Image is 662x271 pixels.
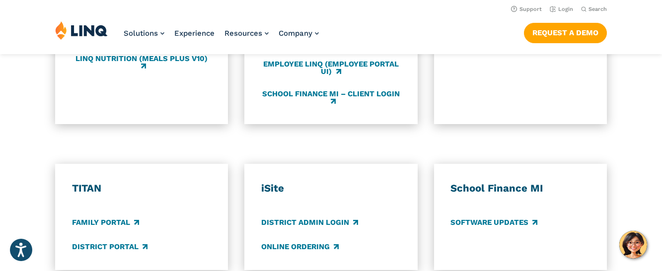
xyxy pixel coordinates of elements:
[224,29,262,38] span: Resources
[55,21,108,40] img: LINQ | K‑12 Software
[261,182,401,195] h3: iSite
[279,29,319,38] a: Company
[261,217,358,228] a: District Admin Login
[174,29,215,38] a: Experience
[124,29,158,38] span: Solutions
[524,23,607,43] a: Request a Demo
[450,182,590,195] h3: School Finance MI
[72,182,212,195] h3: TITAN
[279,29,312,38] span: Company
[588,6,607,12] span: Search
[124,21,319,54] nav: Primary Navigation
[124,29,164,38] a: Solutions
[72,54,212,70] a: LINQ Nutrition (Meals Plus v10)
[261,89,401,106] a: School Finance MI – Client Login
[524,21,607,43] nav: Button Navigation
[72,217,139,228] a: Family Portal
[224,29,269,38] a: Resources
[261,60,401,76] a: Employee LINQ (Employee Portal UI)
[511,6,542,12] a: Support
[450,217,537,228] a: Software Updates
[550,6,573,12] a: Login
[619,231,647,259] button: Hello, have a question? Let’s chat.
[72,241,147,252] a: District Portal
[581,5,607,13] button: Open Search Bar
[261,241,339,252] a: Online Ordering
